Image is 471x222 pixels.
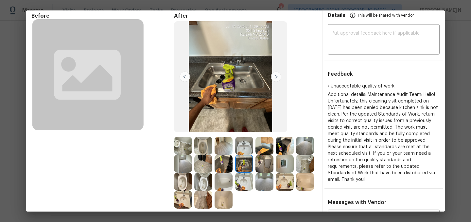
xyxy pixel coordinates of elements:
[271,71,281,82] img: right-chevron-button-url
[180,71,190,82] img: left-chevron-button-url
[328,92,438,182] span: Additional details: Maintenance Audit Team: Hello! Unfortunately, this cleaning visit completed o...
[174,13,317,19] span: After
[357,8,414,23] span: This will be shared with vendor
[31,13,174,19] span: Before
[328,8,345,23] span: Details
[328,71,353,77] span: Feedback
[328,200,386,205] span: Messages with Vendor
[328,84,394,88] span: • Unacceptable quality of work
